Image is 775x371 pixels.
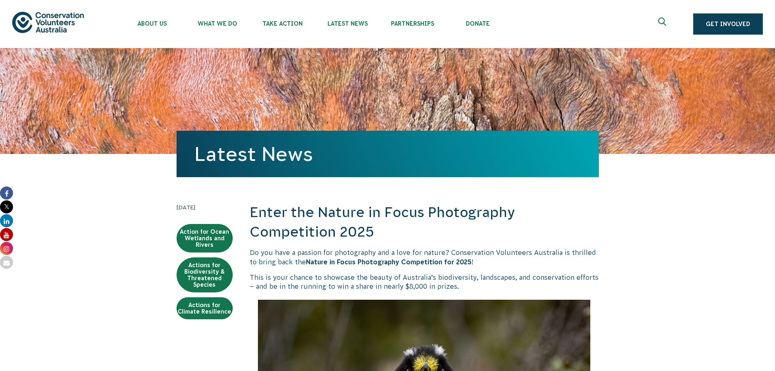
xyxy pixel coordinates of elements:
[658,18,668,31] span: Expand search box
[693,13,763,35] a: Get Involved
[177,203,233,212] time: [DATE]
[12,12,84,33] img: logo.svg
[306,258,472,266] strong: Nature in Focus Photography Competition for 2025
[250,248,599,266] p: Do you have a passion for photography and a love for nature? Conservation Volunteers Australia is...
[120,20,185,27] span: About Us
[177,297,233,319] a: Actions for Climate Resilience
[445,20,510,27] span: Donate
[315,20,380,27] span: Latest News
[250,20,315,27] span: Take Action
[177,257,233,292] a: Actions for Biodiversity & Threatened Species
[653,14,673,34] button: Expand search box Close search box
[380,20,445,27] span: Partnerships
[177,224,233,252] a: Action for Ocean Wetlands and Rivers
[250,273,599,291] p: This is your chance to showcase the beauty of Australia’s biodiversity, landscapes, and conservat...
[194,143,313,165] a: Latest News
[185,20,250,27] span: What We Do
[250,203,599,241] h2: Enter the Nature in Focus Photography Competition 2025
